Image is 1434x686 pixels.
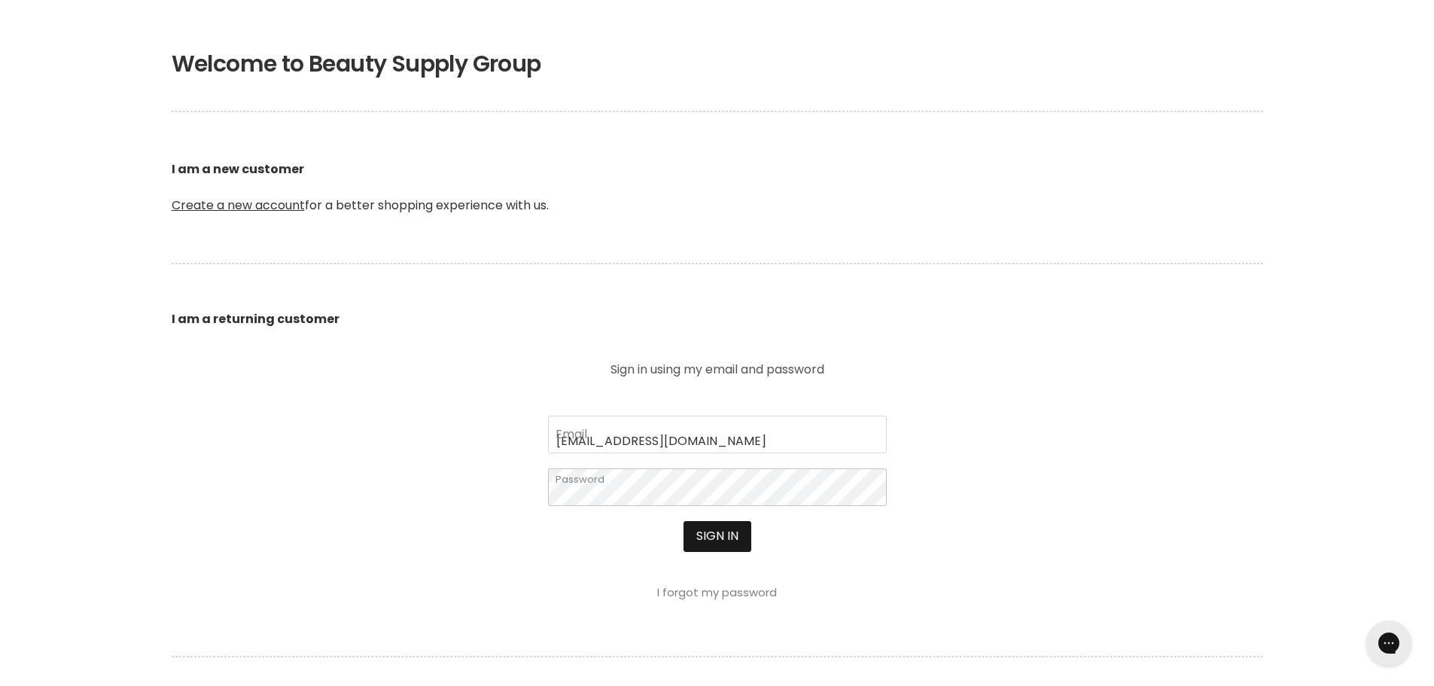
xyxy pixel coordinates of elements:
iframe: Gorgias live chat messenger [1359,615,1419,671]
a: Create a new account [172,197,305,214]
b: I am a new customer [172,160,304,178]
p: Sign in using my email and password [548,364,887,376]
b: I am a returning customer [172,310,339,328]
p: for a better shopping experience with us. [172,124,1263,251]
a: I forgot my password [657,584,777,600]
button: Sign in [684,521,751,551]
h1: Welcome to Beauty Supply Group [172,50,1263,78]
